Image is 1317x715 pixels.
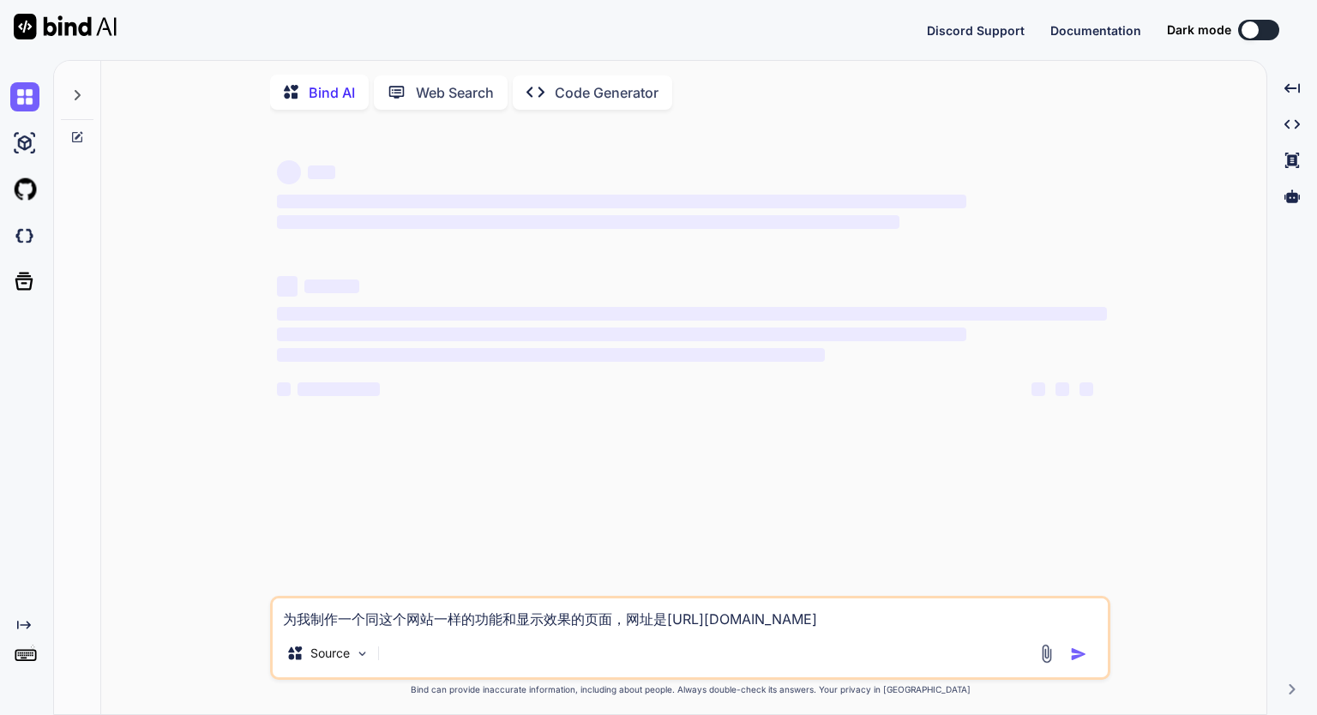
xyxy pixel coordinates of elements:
span: ‌ [277,307,1107,321]
span: ‌ [304,279,359,293]
span: Documentation [1050,23,1141,38]
img: darkCloudIdeIcon [10,221,39,250]
p: Source [310,645,350,662]
span: ‌ [277,276,298,297]
p: Web Search [416,82,494,103]
span: ‌ [277,160,301,184]
img: chat [10,82,39,111]
p: Bind can provide inaccurate information, including about people. Always double-check its answers.... [270,683,1110,696]
button: Discord Support [927,21,1025,39]
textarea: 为我制作一个同这个网站一样的功能和显示效果的页面，网址是[URL][DOMAIN_NAME] [273,598,1108,629]
img: Pick Models [355,646,370,661]
img: icon [1070,646,1087,663]
span: Discord Support [927,23,1025,38]
span: ‌ [308,165,335,179]
span: ‌ [1079,382,1093,396]
span: ‌ [277,215,899,229]
span: ‌ [298,382,380,396]
img: githubLight [10,175,39,204]
span: ‌ [1031,382,1045,396]
img: Bind AI [14,14,117,39]
p: Code Generator [555,82,658,103]
span: Dark mode [1167,21,1231,39]
span: ‌ [277,195,965,208]
img: attachment [1037,644,1056,664]
span: ‌ [277,382,291,396]
img: ai-studio [10,129,39,158]
p: Bind AI [309,82,355,103]
span: ‌ [277,348,825,362]
span: ‌ [277,327,965,341]
span: ‌ [1055,382,1069,396]
button: Documentation [1050,21,1141,39]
